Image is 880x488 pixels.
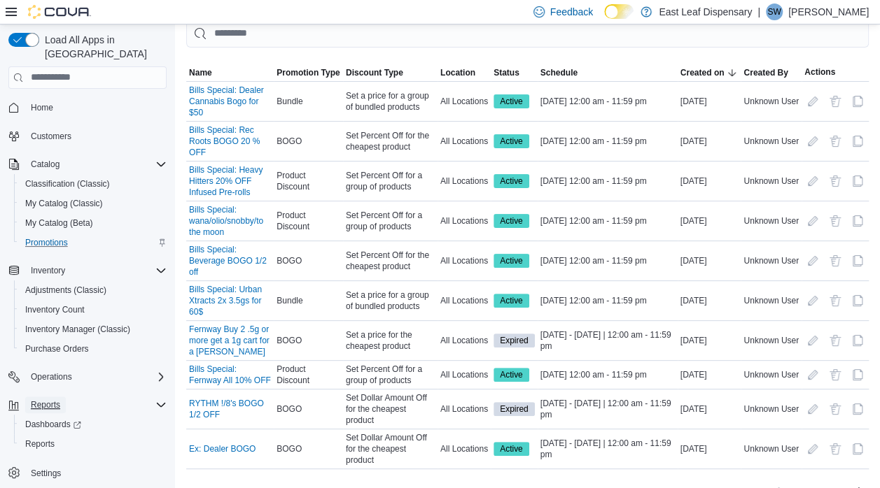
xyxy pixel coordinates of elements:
[189,443,256,454] a: Ex: Dealer BOGO
[14,213,172,233] button: My Catalog (Beta)
[440,175,488,187] span: All Locations
[31,159,60,170] span: Catalog
[20,215,99,231] a: My Catalog (Beta)
[343,207,438,235] div: Set Percent Off for a group of products
[25,156,167,173] span: Catalog
[277,443,302,454] span: BOGO
[491,64,538,81] button: Status
[277,364,340,386] span: Product Discount
[500,294,523,307] span: Active
[538,64,678,81] button: Schedule
[274,64,343,81] button: Promotion Type
[25,217,93,229] span: My Catalog (Beta)
[804,332,821,349] button: Edit Promotion
[804,401,821,417] button: Edit Promotion
[500,175,523,187] span: Active
[277,403,302,415] span: BOGO
[343,361,438,389] div: Set Percent Off for a group of products
[189,85,271,118] a: Bills Special: Dealer Cannabis Bogo for $50
[20,301,167,318] span: Inventory Count
[804,93,821,110] button: Edit Promotion
[659,3,752,20] p: East Leaf Dispensary
[25,419,81,430] span: Dashboards
[678,93,741,110] div: [DATE]
[277,96,302,107] span: Bundle
[678,252,741,269] div: [DATE]
[25,127,167,145] span: Customers
[277,295,302,306] span: Bundle
[14,434,172,454] button: Reports
[39,33,167,61] span: Load All Apps in [GEOGRAPHIC_DATA]
[743,136,799,147] span: Unknown User
[494,442,529,456] span: Active
[827,292,844,309] button: Delete Promotion
[440,443,488,454] span: All Locations
[500,368,523,381] span: Active
[440,96,488,107] span: All Locations
[25,99,59,116] a: Home
[20,321,167,338] span: Inventory Manager (Classic)
[804,66,835,78] span: Actions
[849,401,866,417] button: Clone Promotion
[849,93,866,110] button: Clone Promotion
[540,255,647,266] span: [DATE] 12:00 am - 11:59 pm
[3,261,172,280] button: Inventory
[827,133,844,150] button: Delete Promotion
[494,134,529,148] span: Active
[189,204,271,238] a: Bills Special: wana/olio/snobby/to the moon
[25,396,167,413] span: Reports
[343,429,438,468] div: Set Dollar Amount Off for the cheapest product
[25,368,78,385] button: Operations
[25,465,67,482] a: Settings
[3,97,172,117] button: Home
[741,64,802,81] button: Created By
[494,94,529,108] span: Active
[14,320,172,339] button: Inventory Manager (Classic)
[440,215,488,227] span: All Locations
[440,255,488,266] span: All Locations
[540,136,647,147] span: [DATE] 12:00 am - 11:59 pm
[25,237,68,248] span: Promotions
[20,234,167,251] span: Promotions
[20,321,136,338] a: Inventory Manager (Classic)
[440,369,488,380] span: All Locations
[494,214,529,228] span: Active
[189,284,271,317] a: Bills Special: Urban Xtracts 2x 3.5gs for 60$
[31,399,60,410] span: Reports
[849,440,866,457] button: Clone Promotion
[343,127,438,155] div: Set Percent Off for the cheapest product
[827,173,844,189] button: Delete Promotion
[494,174,529,188] span: Active
[678,366,741,383] div: [DATE]
[277,335,302,346] span: BOGO
[343,247,438,275] div: Set Percent Off for the cheapest product
[680,67,725,78] span: Created on
[494,254,529,268] span: Active
[678,440,741,457] div: [DATE]
[500,95,523,108] span: Active
[189,364,271,386] a: Bills Special: Fernway All 10% OFF
[343,167,438,195] div: Set Percent Off for a group of products
[20,436,60,452] a: Reports
[757,3,760,20] p: |
[14,174,172,194] button: Classification (Classic)
[788,3,869,20] p: [PERSON_NAME]
[20,282,112,299] a: Adjustments (Classic)
[438,64,491,81] button: Location
[20,340,167,357] span: Purchase Orders
[804,292,821,309] button: Edit Promotion
[20,195,109,212] a: My Catalog (Classic)
[849,332,866,349] button: Clone Promotion
[540,215,647,227] span: [DATE] 12:00 am - 11:59 pm
[804,366,821,383] button: Edit Promotion
[25,262,167,279] span: Inventory
[3,367,172,387] button: Operations
[440,335,488,346] span: All Locations
[540,67,578,78] span: Schedule
[343,64,438,81] button: Discount Type
[743,255,799,266] span: Unknown User
[550,5,593,19] span: Feedback
[743,335,799,346] span: Unknown User
[678,332,741,349] div: [DATE]
[440,295,488,306] span: All Locations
